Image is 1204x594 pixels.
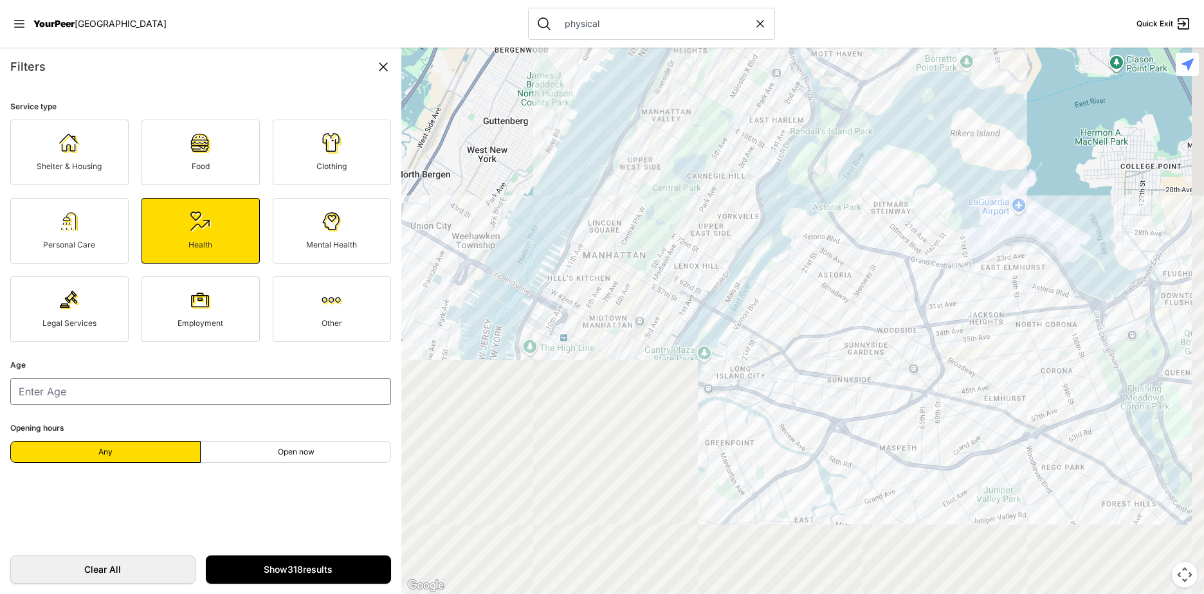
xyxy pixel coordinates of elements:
[10,378,391,405] input: Enter Age
[306,240,357,249] span: Mental Health
[278,447,315,457] span: Open now
[10,198,129,264] a: Personal Care
[10,102,57,111] span: Service type
[141,276,260,342] a: Employment
[33,20,167,28] a: YourPeer[GEOGRAPHIC_DATA]
[10,276,129,342] a: Legal Services
[10,120,129,185] a: Shelter & Housing
[37,161,102,171] span: Shelter & Housing
[1136,16,1191,32] a: Quick Exit
[273,120,391,185] a: Clothing
[43,240,95,249] span: Personal Care
[141,198,260,264] a: Health
[75,18,167,29] span: [GEOGRAPHIC_DATA]
[405,577,447,594] a: Open this area in Google Maps (opens a new window)
[273,276,391,342] a: Other
[316,161,347,171] span: Clothing
[98,447,113,457] span: Any
[557,17,754,30] input: Search
[188,240,212,249] span: Health
[322,318,342,328] span: Other
[192,161,210,171] span: Food
[273,198,391,264] a: Mental Health
[33,18,75,29] span: YourPeer
[206,555,391,584] a: Show318results
[10,360,26,370] span: Age
[178,318,223,328] span: Employment
[24,563,182,576] span: Clear All
[141,120,260,185] a: Food
[1136,19,1173,29] span: Quick Exit
[42,318,96,328] span: Legal Services
[10,60,46,73] span: Filters
[405,577,447,594] img: Google
[10,423,64,433] span: Opening hours
[1172,562,1198,588] button: Map camera controls
[10,555,196,584] a: Clear All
